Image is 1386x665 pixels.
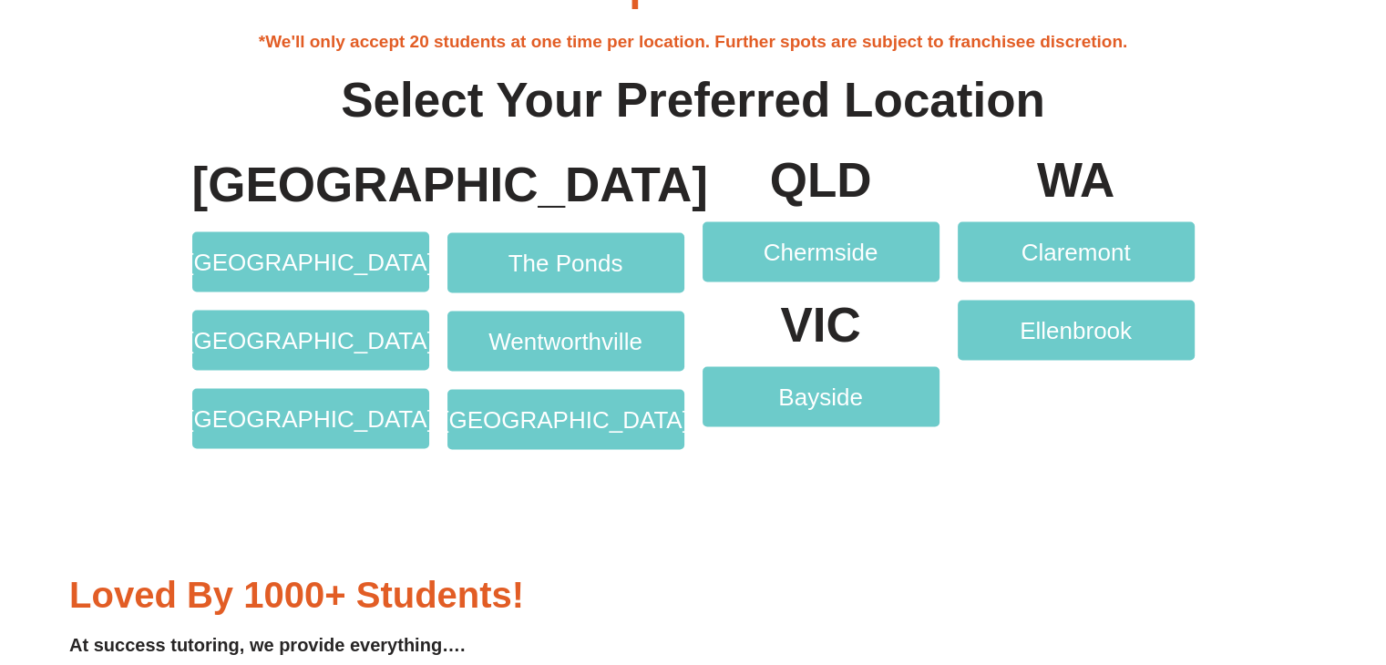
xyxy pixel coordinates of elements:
span: [GEOGRAPHIC_DATA] [187,407,434,431]
span: Wentworthville [488,330,642,353]
a: [GEOGRAPHIC_DATA] [192,389,429,449]
a: Chermside [703,222,939,282]
span: Claremont [1022,240,1131,264]
a: Ellenbrook [958,301,1195,361]
span: [GEOGRAPHIC_DATA] [187,251,434,274]
h3: Loved by 1000+ students! [69,577,679,613]
a: Bayside [703,367,939,427]
b: Select Your Preferred Location [341,73,1045,127]
a: Claremont [958,222,1195,282]
span: Bayside [778,385,863,409]
iframe: Chat Widget [1083,460,1386,665]
a: Wentworthville [447,312,684,372]
p: VIC [703,301,939,349]
a: [GEOGRAPHIC_DATA] [447,390,684,450]
h4: At success tutoring, we provide everything…. [69,631,679,660]
p: WA [958,156,1195,204]
a: [GEOGRAPHIC_DATA] [192,232,429,292]
span: [GEOGRAPHIC_DATA] [442,408,689,432]
span: Ellenbrook [1020,319,1132,343]
p: QLD [703,156,939,204]
span: Chermside [764,240,878,264]
a: [GEOGRAPHIC_DATA] [192,311,429,371]
h4: [GEOGRAPHIC_DATA] [192,156,429,214]
a: The Ponds [447,233,684,293]
span: The Ponds [508,251,623,275]
span: [GEOGRAPHIC_DATA] [187,329,434,353]
h4: *We'll only accept 20 students at one time per location. Further spots are subject to franchisee ... [174,32,1213,53]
